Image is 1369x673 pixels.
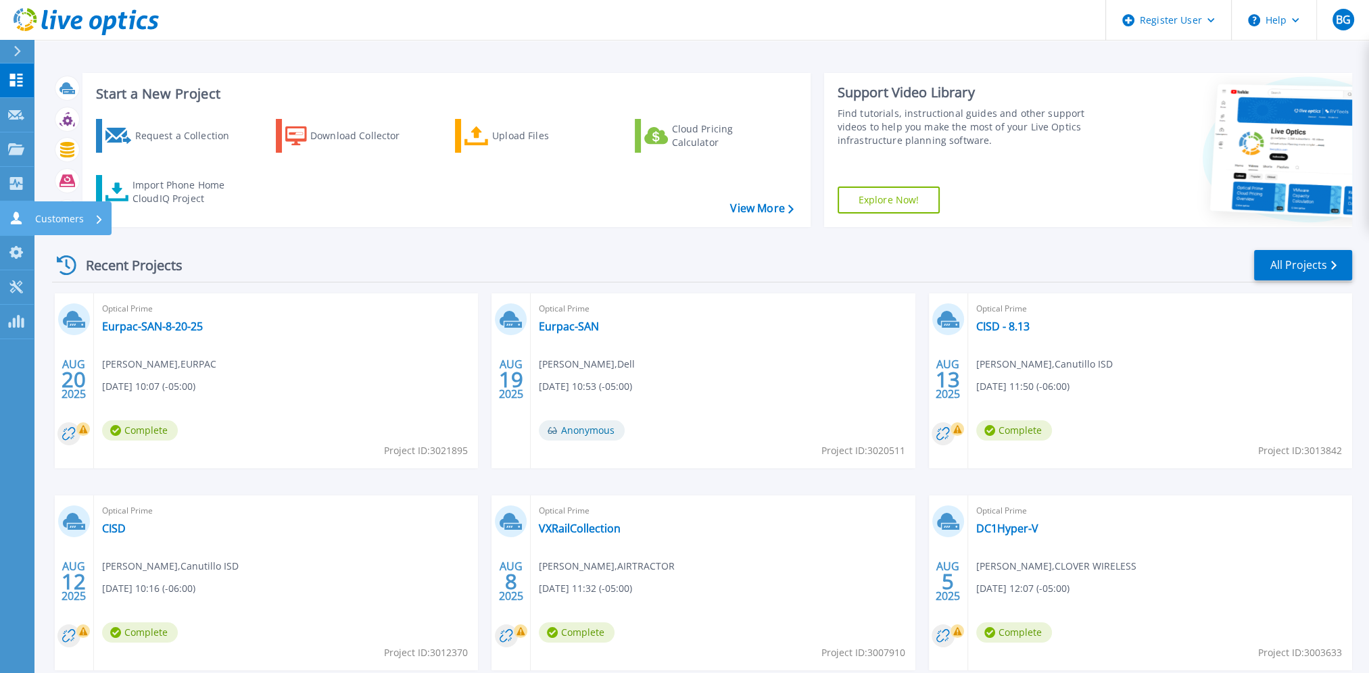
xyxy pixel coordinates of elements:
span: [PERSON_NAME] , EURPAC [102,357,216,372]
a: Eurpac-SAN-8-20-25 [102,320,203,333]
span: [DATE] 10:16 (-06:00) [102,581,195,596]
span: Project ID: 3020511 [821,443,905,458]
span: [PERSON_NAME] , CLOVER WIRELESS [976,559,1136,574]
span: 19 [499,374,523,385]
span: [DATE] 10:07 (-05:00) [102,379,195,394]
div: Download Collector [310,122,418,149]
span: [PERSON_NAME] , Canutillo ISD [102,559,239,574]
span: [PERSON_NAME] , Dell [539,357,635,372]
div: Request a Collection [135,122,243,149]
div: AUG 2025 [498,557,524,606]
div: AUG 2025 [935,355,961,404]
span: [PERSON_NAME] , Canutillo ISD [976,357,1113,372]
span: 13 [936,374,960,385]
div: Import Phone Home CloudIQ Project [133,178,238,205]
div: Find tutorials, instructional guides and other support videos to help you make the most of your L... [838,107,1107,147]
span: BG [1335,14,1350,25]
span: 8 [505,576,517,587]
a: Eurpac-SAN [539,320,599,333]
span: Optical Prime [976,503,1344,518]
a: Explore Now! [838,186,940,214]
span: Complete [539,622,615,643]
span: [DATE] 10:53 (-05:00) [539,379,632,394]
span: Project ID: 3013842 [1258,443,1342,458]
a: All Projects [1254,250,1352,280]
div: Cloud Pricing Calculator [671,122,779,149]
span: Optical Prime [539,503,907,518]
span: [DATE] 11:50 (-06:00) [976,379,1070,394]
span: Optical Prime [976,301,1344,316]
span: Optical Prime [102,301,470,316]
span: Complete [976,420,1052,441]
span: Optical Prime [539,301,907,316]
a: DC1Hyper-V [976,522,1038,535]
span: 5 [942,576,954,587]
a: View More [730,202,793,215]
span: 12 [62,576,86,587]
div: AUG 2025 [498,355,524,404]
span: Optical Prime [102,503,470,518]
span: Complete [976,622,1052,643]
span: [DATE] 11:32 (-05:00) [539,581,632,596]
a: Download Collector [276,119,427,153]
span: Complete [102,420,178,441]
a: Request a Collection [96,119,247,153]
span: Complete [102,622,178,643]
div: AUG 2025 [61,355,87,404]
a: VXRailCollection [539,522,621,535]
span: [DATE] 12:07 (-05:00) [976,581,1070,596]
a: Upload Files [455,119,606,153]
h3: Start a New Project [96,86,793,101]
div: Support Video Library [838,84,1107,101]
span: [PERSON_NAME] , AIRTRACTOR [539,559,675,574]
div: AUG 2025 [935,557,961,606]
div: AUG 2025 [61,557,87,606]
a: Cloud Pricing Calculator [635,119,786,153]
div: Upload Files [492,122,600,149]
span: Project ID: 3003633 [1258,645,1342,660]
a: CISD - 8.13 [976,320,1030,333]
p: Customers [35,201,84,236]
span: Anonymous [539,420,625,441]
span: Project ID: 3007910 [821,645,905,660]
span: Project ID: 3021895 [384,443,468,458]
a: CISD [102,522,126,535]
span: 20 [62,374,86,385]
span: Project ID: 3012370 [384,645,468,660]
div: Recent Projects [52,249,201,282]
